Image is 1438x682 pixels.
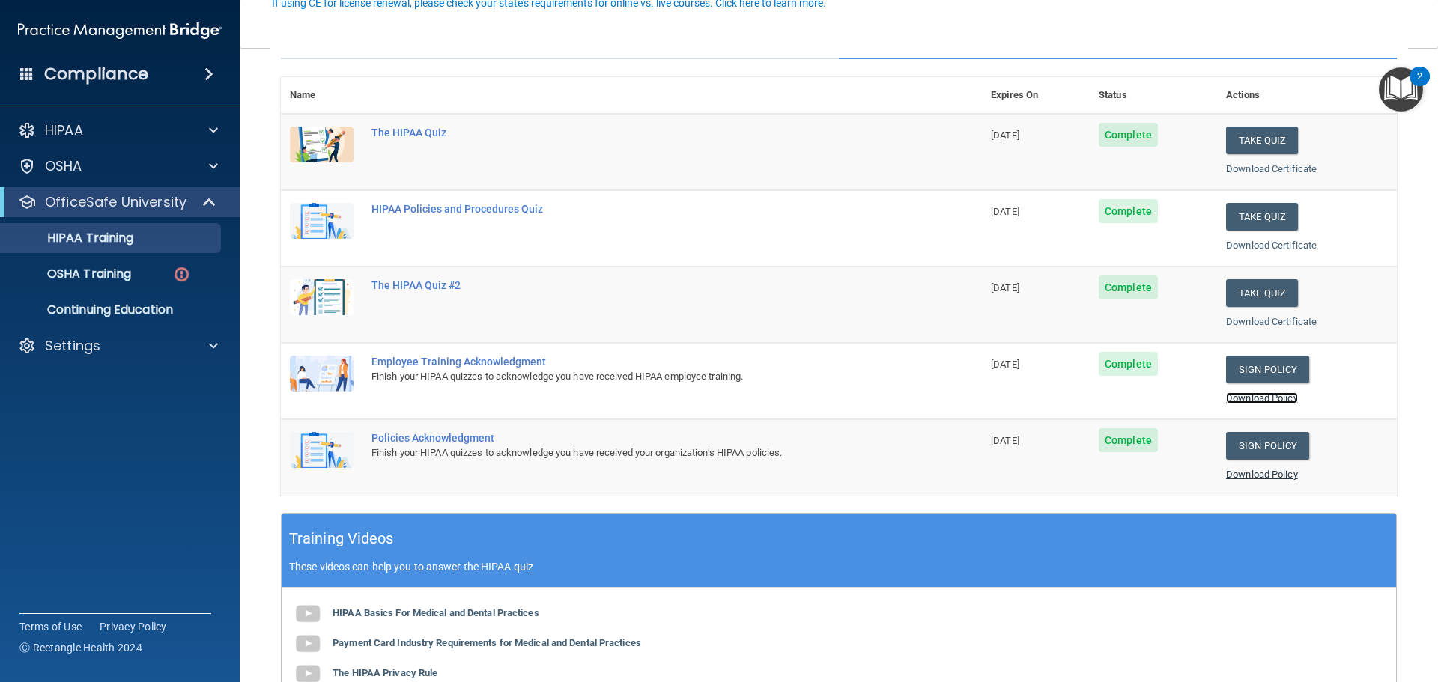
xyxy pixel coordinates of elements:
a: Privacy Policy [100,619,167,634]
div: Finish your HIPAA quizzes to acknowledge you have received HIPAA employee training. [371,368,907,386]
th: Expires On [982,77,1090,114]
p: OfficeSafe University [45,193,186,211]
div: Employee Training Acknowledgment [371,356,907,368]
span: Ⓒ Rectangle Health 2024 [19,640,142,655]
p: HIPAA [45,121,83,139]
button: Take Quiz [1226,279,1298,307]
p: These videos can help you to answer the HIPAA quiz [289,561,1389,573]
div: The HIPAA Quiz [371,127,907,138]
div: HIPAA Policies and Procedures Quiz [371,203,907,215]
div: Policies Acknowledgment [371,432,907,444]
b: HIPAA Basics For Medical and Dental Practices [333,607,539,618]
iframe: Drift Widget Chat Controller [1179,576,1420,636]
h5: Training Videos [289,526,394,552]
a: Download Policy [1226,392,1298,404]
div: The HIPAA Quiz #2 [371,279,907,291]
p: OSHA Training [10,267,131,281]
th: Status [1090,77,1217,114]
th: Actions [1217,77,1397,114]
span: Complete [1099,199,1158,223]
a: Download Certificate [1226,240,1317,251]
p: Settings [45,337,100,355]
div: Finish your HIPAA quizzes to acknowledge you have received your organization’s HIPAA policies. [371,444,907,462]
a: Terms of Use [19,619,82,634]
a: Settings [18,337,218,355]
a: OfficeSafe University [18,193,217,211]
button: Take Quiz [1226,127,1298,154]
p: HIPAA Training [10,231,133,246]
span: [DATE] [991,282,1019,293]
a: Sign Policy [1226,356,1309,383]
a: OSHA [18,157,218,175]
img: PMB logo [18,16,222,46]
b: Payment Card Industry Requirements for Medical and Dental Practices [333,637,641,648]
a: Sign Policy [1226,432,1309,460]
img: gray_youtube_icon.38fcd6cc.png [293,629,323,659]
b: The HIPAA Privacy Rule [333,667,437,678]
span: Complete [1099,352,1158,376]
div: 2 [1417,76,1422,96]
button: Take Quiz [1226,203,1298,231]
span: Complete [1099,275,1158,299]
span: [DATE] [991,359,1019,370]
a: Download Certificate [1226,316,1317,327]
img: danger-circle.6113f641.png [172,265,191,284]
a: Download Certificate [1226,163,1317,174]
a: HIPAA [18,121,218,139]
a: Download Policy [1226,469,1298,480]
span: [DATE] [991,435,1019,446]
span: Complete [1099,123,1158,147]
h4: Compliance [44,64,148,85]
span: Complete [1099,428,1158,452]
th: Name [281,77,362,114]
span: [DATE] [991,130,1019,141]
button: Open Resource Center, 2 new notifications [1379,67,1423,112]
p: Continuing Education [10,302,214,317]
span: [DATE] [991,206,1019,217]
p: OSHA [45,157,82,175]
img: gray_youtube_icon.38fcd6cc.png [293,599,323,629]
